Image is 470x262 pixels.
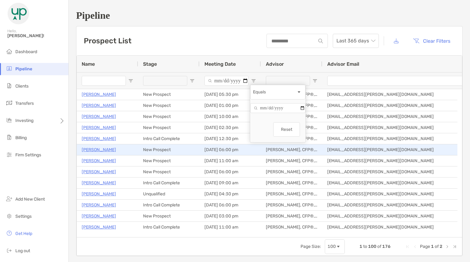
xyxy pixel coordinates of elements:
[82,76,126,86] input: Name Filter Input
[261,166,322,177] div: [PERSON_NAME], CFP®, CFA®, CDFA®
[420,244,430,249] span: Page
[327,61,359,67] span: Advisor Email
[6,82,13,89] img: clients icon
[204,61,236,67] span: Meeting Date
[128,78,133,83] button: Open Filter Menu
[190,78,195,83] button: Open Filter Menu
[261,189,322,199] div: [PERSON_NAME], CFP®, CFA®, CDFA®
[200,178,261,188] div: [DATE] 09:00 am
[200,211,261,221] div: [DATE] 03:00 pm
[15,101,34,106] span: Transfers
[445,244,450,249] div: Next Page
[405,244,410,249] div: First Page
[82,135,116,143] a: [PERSON_NAME]
[6,212,13,220] img: settings icon
[82,157,116,165] a: [PERSON_NAME]
[82,223,116,231] a: [PERSON_NAME]
[82,91,116,98] a: [PERSON_NAME]
[6,116,13,124] img: investing icon
[301,244,321,249] div: Page Size:
[359,244,362,249] span: 1
[204,76,249,86] input: Meeting Date Filter Input
[200,222,261,233] div: [DATE] 11:00 am
[76,10,463,21] h1: Pipeline
[138,222,200,233] div: Intro Call Complete
[327,76,464,86] input: Advisor Email Filter Input
[15,135,27,140] span: Billing
[6,151,13,158] img: firm-settings icon
[413,244,418,249] div: Previous Page
[15,84,29,89] span: Clients
[82,124,116,131] a: [PERSON_NAME]
[7,33,65,38] span: [PERSON_NAME]!
[15,248,30,253] span: Log out
[138,100,200,111] div: New Prospect
[138,178,200,188] div: Intro Call Complete
[251,78,256,83] button: Open Filter Menu
[250,84,306,143] div: Column Filter
[138,200,200,210] div: Intro Call Complete
[250,85,305,100] div: Filtering operator
[82,113,116,120] a: [PERSON_NAME]
[82,168,116,176] a: [PERSON_NAME]
[138,133,200,144] div: Intro Call Complete
[200,133,261,144] div: [DATE] 12:30 pm
[318,39,323,43] img: input icon
[200,189,261,199] div: [DATE] 04:30 pm
[6,195,13,202] img: add_new_client icon
[200,122,261,133] div: [DATE] 02:30 pm
[313,78,317,83] button: Open Filter Menu
[15,152,41,158] span: Firm Settings
[15,197,45,202] span: Add New Client
[328,244,336,249] div: 100
[273,122,300,137] button: Reset
[200,144,261,155] div: [DATE] 06:00 pm
[440,244,442,249] span: 2
[7,2,29,25] img: Zoe Logo
[261,155,322,166] div: [PERSON_NAME], CFP®, CFA®, CDFA®
[250,103,305,113] input: Filter Value
[6,229,13,237] img: get-help icon
[363,244,367,249] span: to
[82,61,95,67] span: Name
[82,190,116,198] a: [PERSON_NAME]
[15,214,32,219] span: Settings
[200,155,261,166] div: [DATE] 11:00 am
[82,201,116,209] a: [PERSON_NAME]
[435,244,439,249] span: of
[82,146,116,154] a: [PERSON_NAME]
[143,61,157,67] span: Stage
[431,244,434,249] span: 1
[15,49,37,54] span: Dashboard
[82,102,116,109] a: [PERSON_NAME]
[200,200,261,210] div: [DATE] 06:00 pm
[368,244,376,249] span: 100
[82,179,116,187] a: [PERSON_NAME]
[82,212,116,220] a: [PERSON_NAME]
[200,89,261,100] div: [DATE] 05:30 pm
[6,65,13,72] img: pipeline icon
[15,118,33,123] span: Investing
[325,239,345,254] div: Page Size
[266,61,284,67] span: Advisor
[138,189,200,199] div: Unqualified
[15,231,32,236] span: Get Help
[6,48,13,55] img: dashboard icon
[200,166,261,177] div: [DATE] 06:00 pm
[6,247,13,254] img: logout icon
[382,244,390,249] span: 176
[261,200,322,210] div: [PERSON_NAME], CFP®, CFA®, CDFA®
